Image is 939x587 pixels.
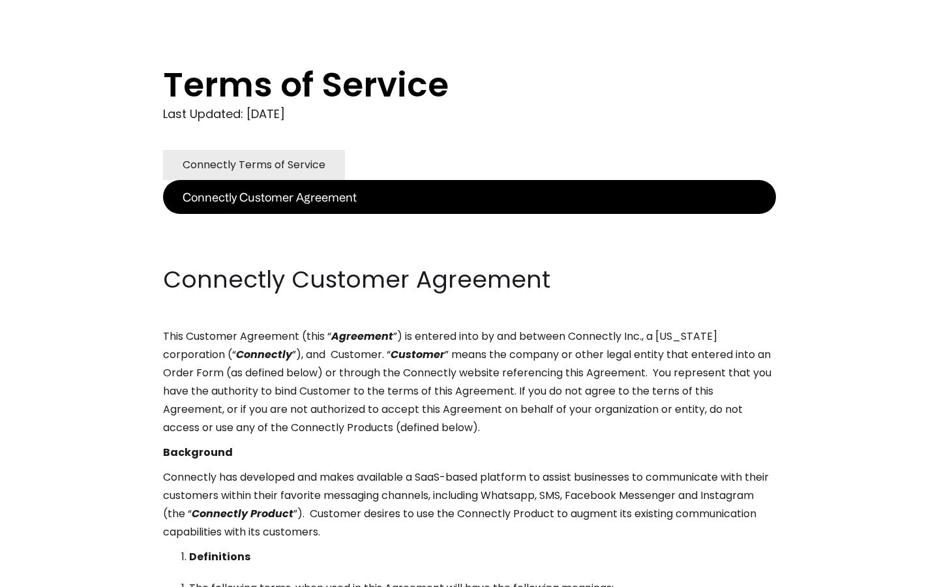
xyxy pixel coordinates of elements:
[163,104,776,124] div: Last Updated: [DATE]
[13,563,78,582] aside: Language selected: English
[189,549,250,564] strong: Definitions
[331,329,393,344] em: Agreement
[163,263,776,296] h2: Connectly Customer Agreement
[163,239,776,257] p: ‍
[183,188,357,206] div: Connectly Customer Agreement
[391,347,445,362] em: Customer
[26,564,78,582] ul: Language list
[236,347,292,362] em: Connectly
[163,65,724,104] h1: Terms of Service
[163,327,776,437] p: This Customer Agreement (this “ ”) is entered into by and between Connectly Inc., a [US_STATE] co...
[183,156,325,174] div: Connectly Terms of Service
[163,214,776,232] p: ‍
[163,468,776,541] p: Connectly has developed and makes available a SaaS-based platform to assist businesses to communi...
[192,506,293,521] em: Connectly Product
[163,445,233,460] strong: Background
